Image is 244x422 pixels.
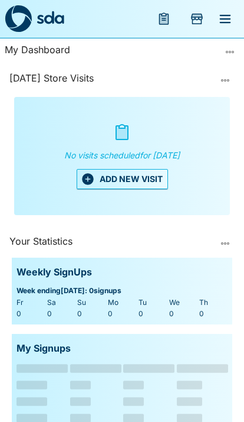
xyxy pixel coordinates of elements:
div: 0 [47,308,75,320]
p: Weekly SignUps [17,265,92,280]
button: menu [211,5,239,33]
p: No visits scheduled for [DATE] [60,142,184,169]
div: Su [77,297,105,309]
div: 0 [108,308,136,320]
div: Th [199,297,227,309]
p: My Signups [17,341,71,356]
div: 0 [169,308,197,320]
img: sda-logo-dark.svg [5,5,32,33]
div: Tu [139,297,167,309]
button: menu [150,5,178,33]
span: Week ending [DATE] : 0 signups [17,285,227,297]
div: Your Statistics [9,234,213,253]
div: [DATE] Store Visits [9,71,213,90]
div: Fr [17,297,45,309]
div: My Dashboard [5,43,220,61]
div: 0 [199,308,227,320]
div: 0 [77,308,105,320]
button: more [220,43,239,61]
div: 0 [17,308,45,320]
div: 0 [139,308,167,320]
div: Mo [108,297,136,309]
button: Add Store Visit [183,5,211,33]
img: sda-logotype.svg [37,11,64,24]
div: Sa [47,297,75,309]
div: We [169,297,197,309]
button: ADD NEW VISIT [77,169,168,189]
